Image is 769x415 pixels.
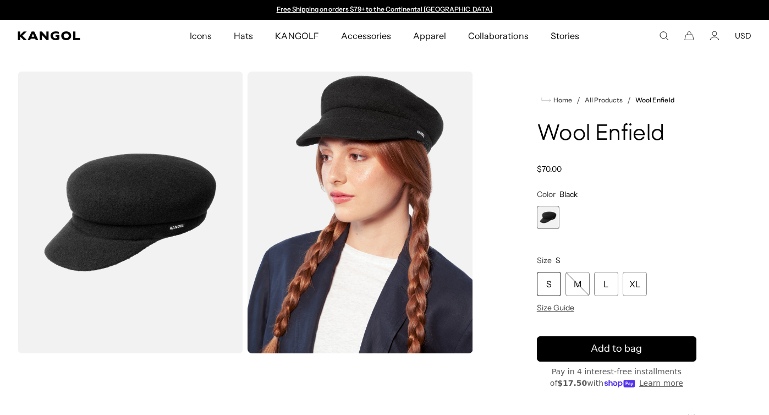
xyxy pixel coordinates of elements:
[277,5,493,13] a: Free Shipping on orders $79+ to the Continental [GEOGRAPHIC_DATA]
[275,20,318,52] span: KANGOLF
[572,94,580,107] li: /
[537,122,696,146] h1: Wool Enfield
[18,72,243,353] img: color-black
[179,20,223,52] a: Icons
[18,31,125,40] a: Kangol
[271,6,498,14] div: 1 of 2
[341,20,391,52] span: Accessories
[537,303,574,313] span: Size Guide
[537,206,560,229] div: 1 of 1
[537,164,562,174] span: $70.00
[537,94,696,107] nav: breadcrumbs
[565,272,590,296] div: M
[271,6,498,14] div: Announcement
[537,272,561,296] div: S
[659,31,669,41] summary: Search here
[591,341,642,356] span: Add to bag
[537,189,556,199] span: Color
[551,96,572,104] span: Home
[710,31,719,41] a: Account
[537,255,552,265] span: Size
[537,336,696,362] button: Add to bag
[735,31,751,41] button: USD
[556,255,561,265] span: S
[559,189,578,199] span: Black
[413,20,446,52] span: Apparel
[623,94,631,107] li: /
[594,272,618,296] div: L
[271,6,498,14] slideshow-component: Announcement bar
[248,72,473,353] img: black
[585,96,623,104] a: All Products
[541,95,572,105] a: Home
[330,20,402,52] a: Accessories
[457,20,539,52] a: Collaborations
[684,31,694,41] button: Cart
[623,272,647,296] div: XL
[468,20,528,52] span: Collaborations
[223,20,264,52] a: Hats
[264,20,329,52] a: KANGOLF
[190,20,212,52] span: Icons
[537,206,560,229] label: Black
[635,96,674,104] a: Wool Enfield
[234,20,253,52] span: Hats
[402,20,457,52] a: Apparel
[540,20,590,52] a: Stories
[551,20,579,52] span: Stories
